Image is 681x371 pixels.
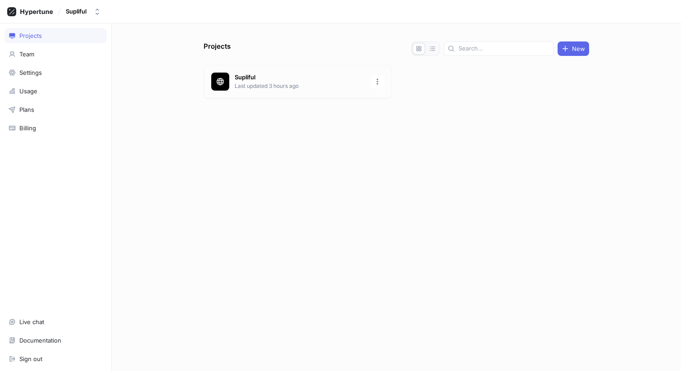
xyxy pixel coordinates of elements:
div: Documentation [19,337,61,344]
a: Plans [5,102,107,117]
a: Billing [5,120,107,136]
a: Usage [5,83,107,99]
button: Supliful [62,4,104,19]
div: Live chat [19,318,44,325]
a: Projects [5,28,107,43]
span: New [572,46,585,51]
p: Projects [204,41,231,56]
input: Search... [459,44,550,53]
div: Usage [19,87,37,95]
a: Team [5,46,107,62]
div: Supliful [66,8,86,15]
div: Settings [19,69,42,76]
a: Documentation [5,333,107,348]
div: Plans [19,106,34,113]
div: Sign out [19,355,42,362]
p: Last updated 3 hours ago [235,82,365,90]
div: Projects [19,32,42,39]
button: New [558,41,589,56]
a: Settings [5,65,107,80]
div: Team [19,50,34,58]
p: Supliful [235,73,365,82]
div: Billing [19,124,36,132]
